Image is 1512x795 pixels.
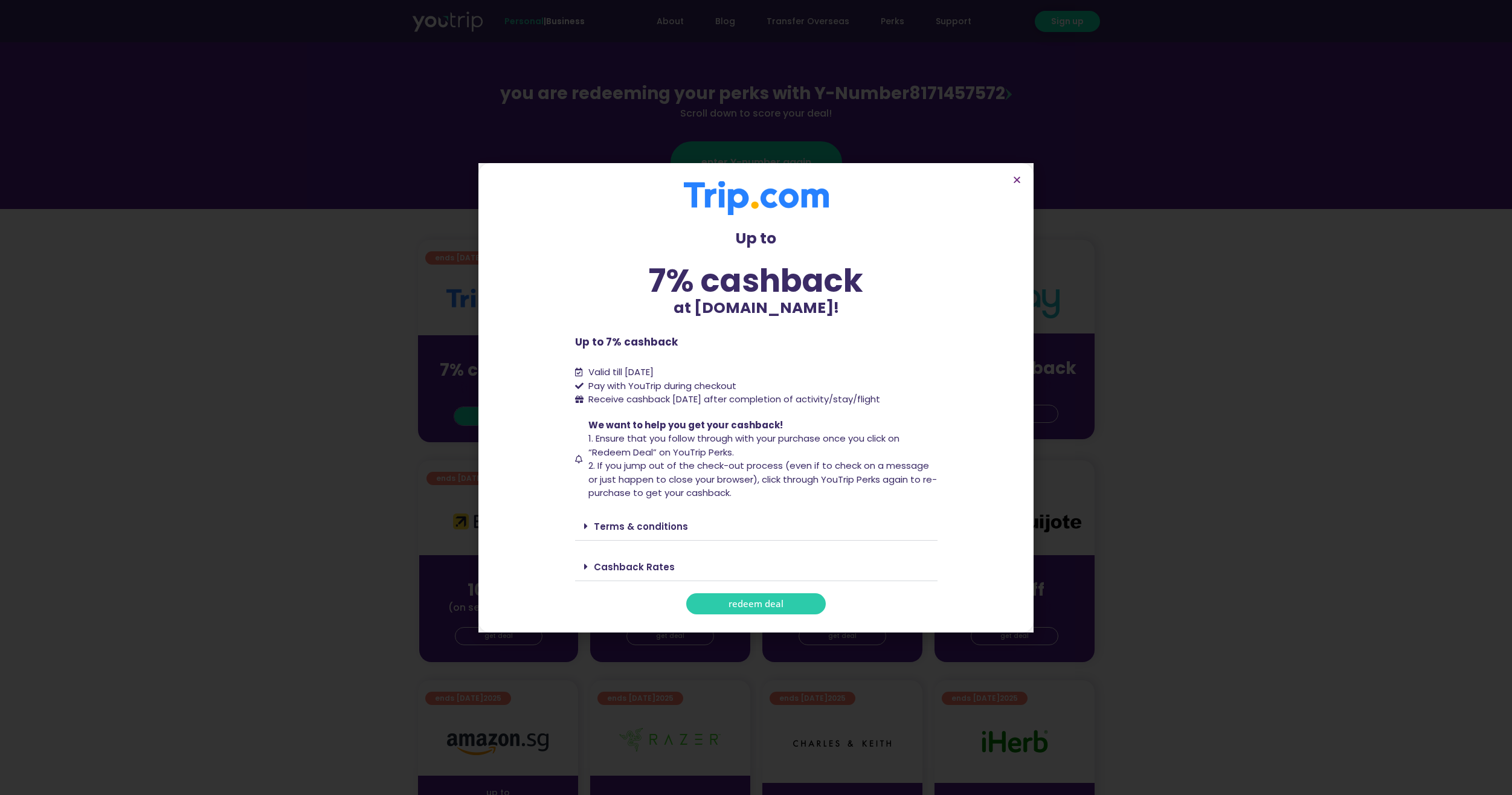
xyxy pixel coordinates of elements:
[588,393,880,405] span: Receive cashback [DATE] after completion of activity/stay/flight
[588,432,899,459] span: 1. Ensure that you follow through with your purchase once you click on “Redeem Deal” on YouTrip P...
[1012,175,1021,184] a: Close
[575,512,938,541] div: Terms & conditions
[575,265,938,297] div: 7% cashback
[575,335,678,349] b: Up to 7% cashback
[594,520,688,533] a: Terms & conditions
[585,379,736,393] span: Pay with YouTrip during checkout
[686,593,826,614] a: redeem deal
[575,553,938,581] div: Cashback Rates
[575,297,938,320] p: at [DOMAIN_NAME]!
[588,459,937,499] span: 2. If you jump out of the check-out process (even if to check on a message or just happen to clos...
[588,419,783,431] span: We want to help you get your cashback!
[575,227,938,250] p: Up to
[588,365,654,378] span: Valid till [DATE]
[594,561,675,573] a: Cashback Rates
[729,599,783,608] span: redeem deal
